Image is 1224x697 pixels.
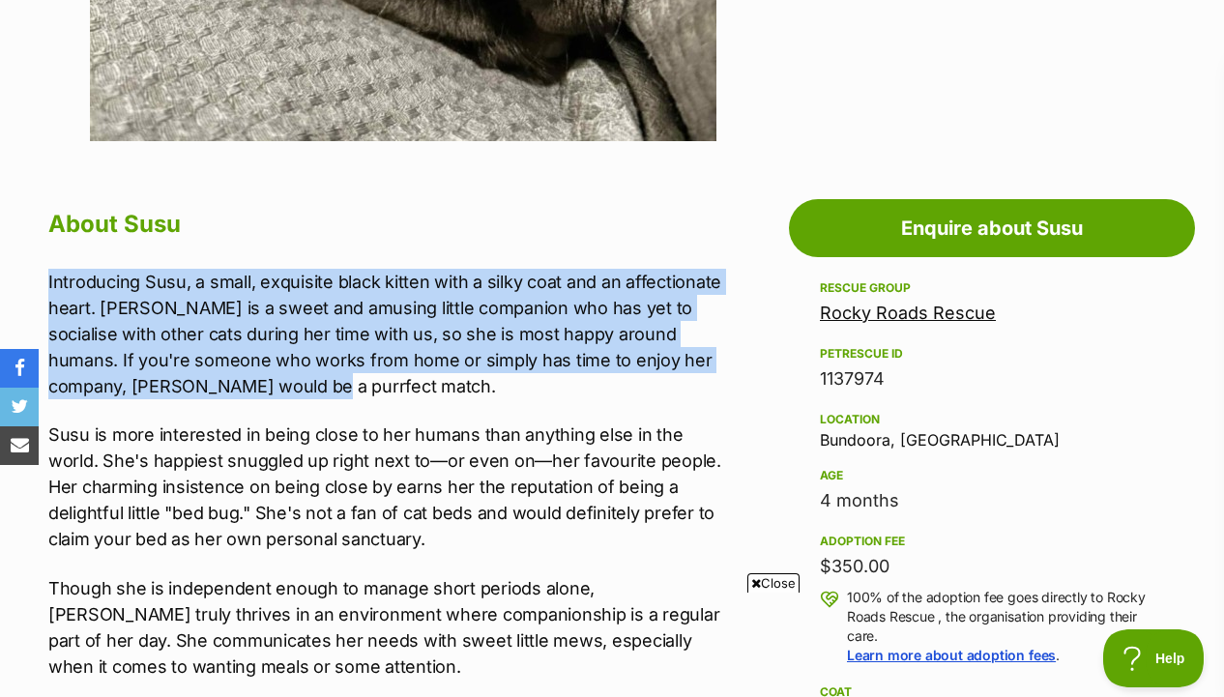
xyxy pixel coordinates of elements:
[820,412,1164,427] div: Location
[1103,629,1205,687] iframe: Help Scout Beacon - Open
[820,468,1164,483] div: Age
[48,203,729,246] h2: About Susu
[820,534,1164,549] div: Adoption fee
[48,421,729,552] p: Susu is more interested in being close to her humans than anything else in the world. She's happi...
[747,573,800,593] span: Close
[789,199,1195,257] a: Enquire about Susu
[820,487,1164,514] div: 4 months
[820,280,1164,296] div: Rescue group
[143,600,1081,687] iframe: Advertisement
[48,269,729,399] p: Introducing Susu, a small, exquisite black kitten with a silky coat and an affectionate heart. [P...
[820,346,1164,362] div: PetRescue ID
[820,303,996,323] a: Rocky Roads Rescue
[847,588,1164,665] p: 100% of the adoption fee goes directly to Rocky Roads Rescue , the organisation providing their c...
[48,575,729,680] p: Though she is independent enough to manage short periods alone, [PERSON_NAME] truly thrives in an...
[820,553,1164,580] div: $350.00
[820,365,1164,392] div: 1137974
[820,408,1164,449] div: Bundoora, [GEOGRAPHIC_DATA]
